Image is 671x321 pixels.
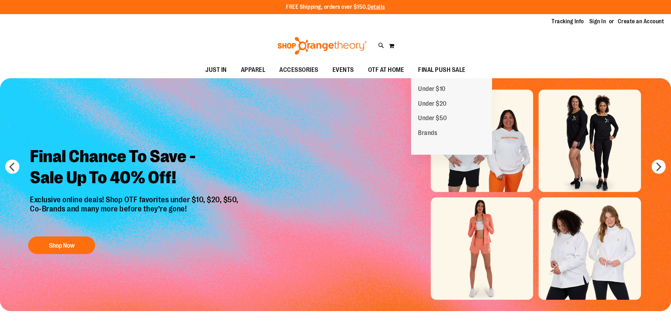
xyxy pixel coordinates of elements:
[411,111,454,126] a: Under $50
[368,62,404,78] span: OTF AT HOME
[411,97,454,111] a: Under $20
[411,78,492,155] ul: FINAL PUSH SALE
[589,18,606,25] a: Sign In
[198,62,234,78] a: JUST IN
[234,62,273,78] a: APPAREL
[418,115,447,123] span: Under $50
[25,141,246,195] h2: Final Chance To Save - Sale Up To 40% Off!
[25,141,246,258] a: Final Chance To Save -Sale Up To 40% Off! Exclusive online deals! Shop OTF favorites under $10, $...
[25,195,246,230] p: Exclusive online deals! Shop OTF favorites under $10, $20, $50, Co-Brands and many more before th...
[411,62,473,78] a: FINAL PUSH SALE
[28,236,95,254] button: Shop Now
[205,62,227,78] span: JUST IN
[367,4,385,10] a: Details
[325,62,361,78] a: EVENTS
[411,82,453,97] a: Under $10
[361,62,411,78] a: OTF AT HOME
[552,18,584,25] a: Tracking Info
[652,160,666,174] button: next
[418,129,437,138] span: Brands
[286,3,385,11] p: FREE Shipping, orders over $150.
[418,62,466,78] span: FINAL PUSH SALE
[418,85,446,94] span: Under $10
[333,62,354,78] span: EVENTS
[5,160,19,174] button: prev
[241,62,266,78] span: APPAREL
[618,18,664,25] a: Create an Account
[272,62,325,78] a: ACCESSORIES
[279,62,318,78] span: ACCESSORIES
[411,126,444,141] a: Brands
[418,100,447,109] span: Under $20
[277,37,368,55] img: Shop Orangetheory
